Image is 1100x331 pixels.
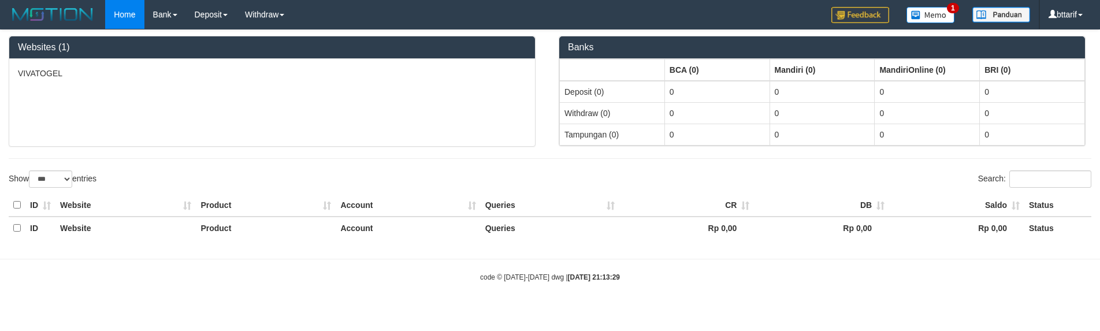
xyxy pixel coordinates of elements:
td: 0 [980,81,1085,103]
td: Withdraw (0) [560,102,665,124]
td: 0 [875,102,980,124]
td: 0 [770,102,875,124]
th: Product [196,217,336,239]
img: MOTION_logo.png [9,6,96,23]
td: Tampungan (0) [560,124,665,145]
input: Search: [1009,170,1091,188]
span: 1 [947,3,959,13]
th: Group: activate to sort column ascending [875,59,980,81]
th: ID [25,194,55,217]
th: Queries [481,217,619,239]
td: 0 [770,81,875,103]
th: Group: activate to sort column ascending [664,59,770,81]
th: Account [336,194,480,217]
th: ID [25,217,55,239]
th: Group: activate to sort column ascending [980,59,1085,81]
th: DB [754,194,889,217]
th: Status [1024,194,1091,217]
h3: Websites (1) [18,42,526,53]
img: Feedback.jpg [831,7,889,23]
h3: Banks [568,42,1076,53]
th: Rp 0,00 [619,217,755,239]
th: Website [55,194,196,217]
td: 0 [875,124,980,145]
th: Group: activate to sort column ascending [770,59,875,81]
th: Account [336,217,480,239]
td: 0 [664,124,770,145]
img: panduan.png [972,7,1030,23]
label: Show entries [9,170,96,188]
th: Rp 0,00 [889,217,1024,239]
img: Button%20Memo.svg [906,7,955,23]
strong: [DATE] 21:13:29 [568,273,620,281]
td: 0 [980,102,1085,124]
select: Showentries [29,170,72,188]
td: 0 [875,81,980,103]
th: Website [55,217,196,239]
th: Queries [481,194,619,217]
th: Status [1024,217,1091,239]
label: Search: [978,170,1091,188]
th: Product [196,194,336,217]
td: Deposit (0) [560,81,665,103]
td: 0 [770,124,875,145]
td: 0 [980,124,1085,145]
th: Rp 0,00 [754,217,889,239]
td: 0 [664,81,770,103]
th: Saldo [889,194,1024,217]
small: code © [DATE]-[DATE] dwg | [480,273,620,281]
th: Group: activate to sort column ascending [560,59,665,81]
p: VIVATOGEL [18,68,526,79]
th: CR [619,194,755,217]
td: 0 [664,102,770,124]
